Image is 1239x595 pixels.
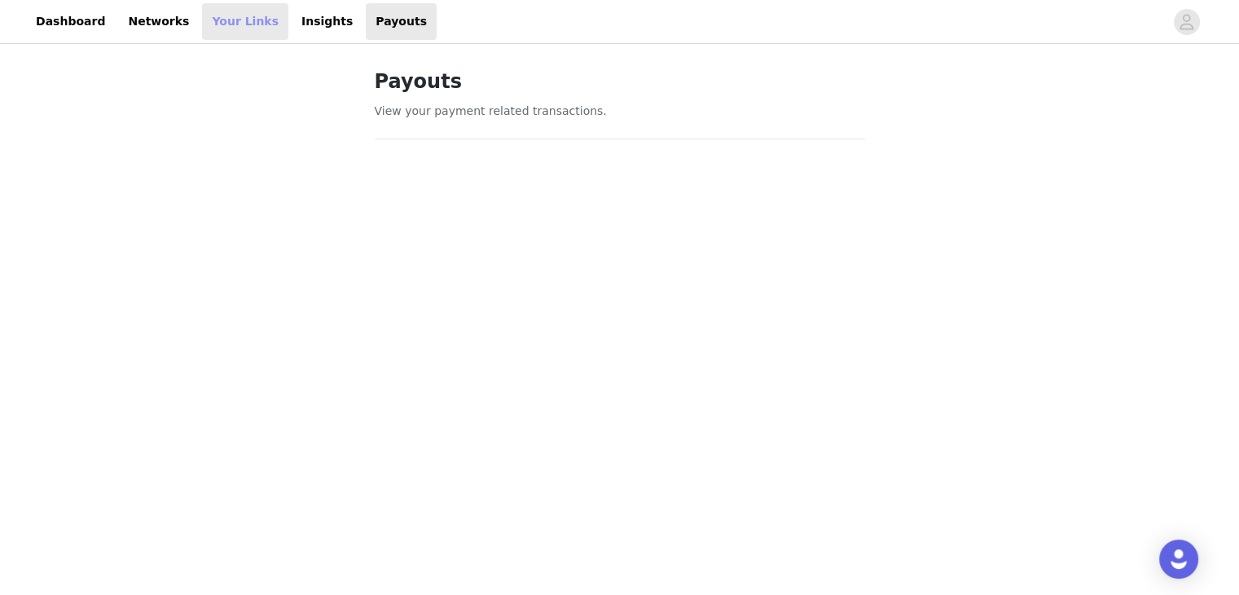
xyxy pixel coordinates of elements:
a: Payouts [366,3,437,40]
a: Dashboard [26,3,115,40]
a: Insights [292,3,362,40]
div: Open Intercom Messenger [1159,540,1198,579]
h1: Payouts [375,67,865,96]
p: View your payment related transactions. [375,103,865,120]
a: Your Links [202,3,288,40]
div: avatar [1179,9,1194,35]
a: Networks [118,3,199,40]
